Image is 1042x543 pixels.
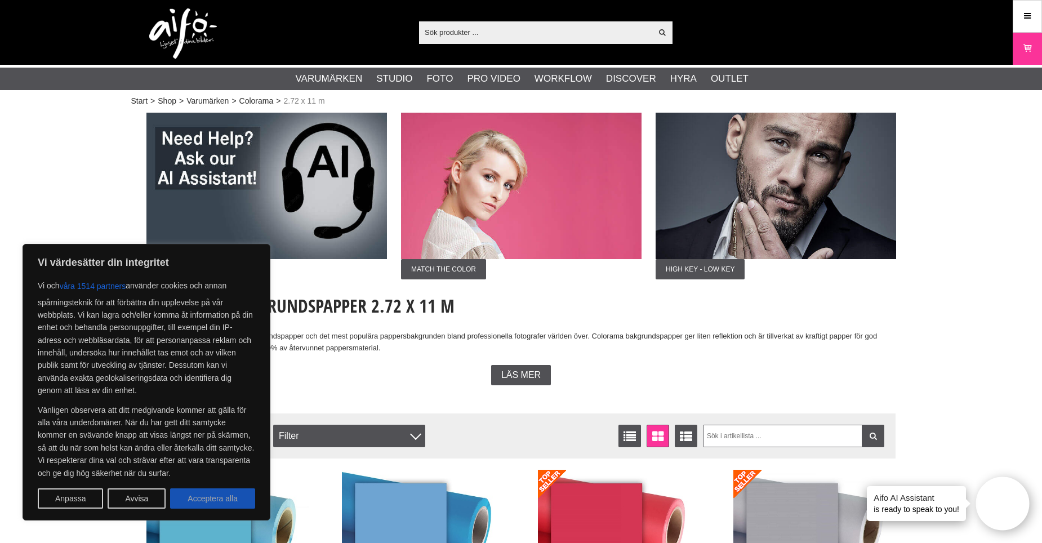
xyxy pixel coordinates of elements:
p: Colorama är världsledande på bakgrundspapper och det mest populära pappersbakgrunden bland profes... [146,331,896,354]
span: > [276,95,280,107]
h4: Aifo AI Assistant [874,492,959,504]
a: Workflow [535,72,592,86]
input: Sök i artikellista ... [703,425,885,447]
a: Outlet [711,72,749,86]
h1: Colorama Bakgrundspapper 2.72 x 11 m [146,293,896,318]
p: Vi och använder cookies och annan spårningsteknik för att förbättra din upplevelse på vår webbpla... [38,276,255,397]
p: Vi värdesätter din integritet [38,256,255,269]
a: Annons:002 ban-colorama-272x11-001.jpgMatch the color [401,113,642,279]
span: > [231,95,236,107]
a: Discover [606,72,656,86]
div: Filter [273,425,425,447]
input: Sök produkter ... [419,24,652,41]
a: Annons:005 ban-colorama-272x11-002.jpgHigh key - Low key [656,113,896,279]
span: > [179,95,184,107]
img: Annons:005 ban-colorama-272x11-002.jpg [656,113,896,259]
img: Annons:002 ban-colorama-272x11-001.jpg [401,113,642,259]
button: Anpassa [38,488,103,509]
a: Varumärken [186,95,229,107]
a: Listvisning [618,425,641,447]
a: Fönstervisning [647,425,669,447]
span: High key - Low key [656,259,745,279]
a: Shop [158,95,176,107]
p: Vänligen observera att ditt medgivande kommer att gälla för alla våra underdomäner. När du har ge... [38,404,255,479]
button: Avvisa [108,488,166,509]
a: Foto [426,72,453,86]
span: > [150,95,155,107]
a: Colorama [239,95,274,107]
span: Läs mer [501,370,541,380]
a: Pro Video [467,72,520,86]
img: Annons:007 ban-elin-AIelin-eng.jpg [146,113,387,259]
a: Utökad listvisning [675,425,697,447]
a: Studio [376,72,412,86]
span: Match the color [401,259,486,279]
button: våra 1514 partners [60,276,126,296]
span: 2.72 x 11 m [283,95,324,107]
button: Acceptera alla [170,488,255,509]
a: Start [131,95,148,107]
a: Filtrera [862,425,884,447]
a: Varumärken [296,72,363,86]
img: logo.png [149,8,217,59]
div: is ready to speak to you! [867,486,966,521]
a: Hyra [670,72,697,86]
div: Vi värdesätter din integritet [23,244,270,520]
